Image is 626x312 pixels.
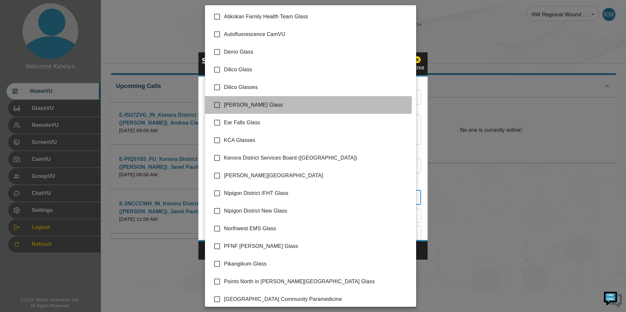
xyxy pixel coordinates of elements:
[224,225,411,233] span: Northwest EMS Glass
[224,136,411,144] span: KCA Glasses
[224,101,411,109] span: [PERSON_NAME] Glass
[224,295,411,303] span: [GEOGRAPHIC_DATA] Community Paramedicine
[224,207,411,215] span: Nipigon District New Glass
[224,189,411,197] span: Nipigon District /FHT Glass
[224,119,411,127] span: Ear Falls Glass
[3,179,125,201] textarea: Type your message and hit 'Enter'
[34,34,110,43] div: Chat with us now
[224,172,411,180] span: [PERSON_NAME][GEOGRAPHIC_DATA]
[224,83,411,91] span: Dilico Glasses
[224,13,411,21] span: Atikokan Family Health Team Glass
[107,3,123,19] div: Minimize live chat window
[224,278,411,286] span: Points North in [PERSON_NAME][GEOGRAPHIC_DATA] Glass
[224,242,411,250] span: PFNF [PERSON_NAME] Glass
[224,66,411,74] span: Dilico Glass
[224,48,411,56] span: Demo Glass
[603,289,623,309] img: Chat Widget
[224,154,411,162] span: Kenora District Services Board ([GEOGRAPHIC_DATA])
[38,82,90,148] span: We're online!
[224,260,411,268] span: Pikangikum Glass
[11,30,28,47] img: d_736959983_company_1615157101543_736959983
[224,30,411,38] span: Autofluorescence CamVU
